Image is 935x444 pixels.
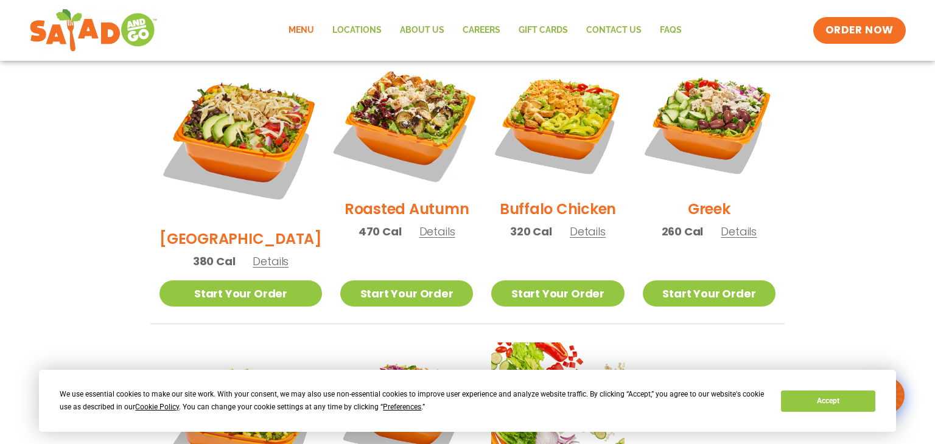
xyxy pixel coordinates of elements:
[500,198,616,220] h2: Buffalo Chicken
[193,253,236,269] span: 380 Cal
[159,57,322,219] img: Product photo for BBQ Ranch Salad
[359,223,402,240] span: 470 Cal
[491,57,624,189] img: Product photo for Buffalo Chicken Salad
[340,280,473,307] a: Start Your Order
[643,280,776,307] a: Start Your Order
[781,390,875,412] button: Accept
[383,403,421,411] span: Preferences
[329,45,485,201] img: Product photo for Roasted Autumn Salad
[721,224,757,239] span: Details
[391,16,453,44] a: About Us
[345,198,469,220] h2: Roasted Autumn
[825,23,894,38] span: ORDER NOW
[651,16,691,44] a: FAQs
[570,224,606,239] span: Details
[453,16,510,44] a: Careers
[279,16,323,44] a: Menu
[29,6,158,55] img: new-SAG-logo-768×292
[662,223,704,240] span: 260 Cal
[577,16,651,44] a: Contact Us
[159,280,322,307] a: Start Your Order
[39,370,896,432] div: Cookie Consent Prompt
[643,57,776,189] img: Product photo for Greek Salad
[419,224,455,239] span: Details
[253,254,289,269] span: Details
[510,16,577,44] a: GIFT CARDS
[813,17,906,44] a: ORDER NOW
[323,16,391,44] a: Locations
[491,280,624,307] a: Start Your Order
[135,403,179,411] span: Cookie Policy
[688,198,730,220] h2: Greek
[510,223,552,240] span: 320 Cal
[159,228,322,249] h2: [GEOGRAPHIC_DATA]
[60,388,766,414] div: We use essential cookies to make our site work. With your consent, we may also use non-essential ...
[279,16,691,44] nav: Menu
